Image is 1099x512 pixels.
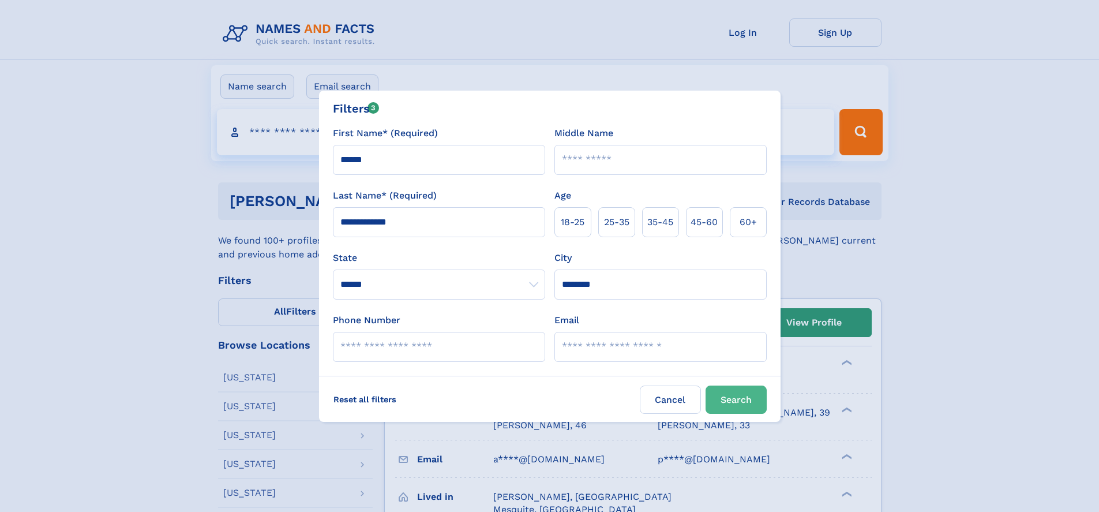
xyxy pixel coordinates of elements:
[333,100,380,117] div: Filters
[554,189,571,203] label: Age
[691,215,718,229] span: 45‑60
[640,386,701,414] label: Cancel
[554,126,613,140] label: Middle Name
[333,126,438,140] label: First Name* (Required)
[333,189,437,203] label: Last Name* (Required)
[740,215,757,229] span: 60+
[333,313,400,327] label: Phone Number
[326,386,404,413] label: Reset all filters
[706,386,767,414] button: Search
[561,215,584,229] span: 18‑25
[647,215,673,229] span: 35‑45
[333,251,545,265] label: State
[604,215,629,229] span: 25‑35
[554,313,579,327] label: Email
[554,251,572,265] label: City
